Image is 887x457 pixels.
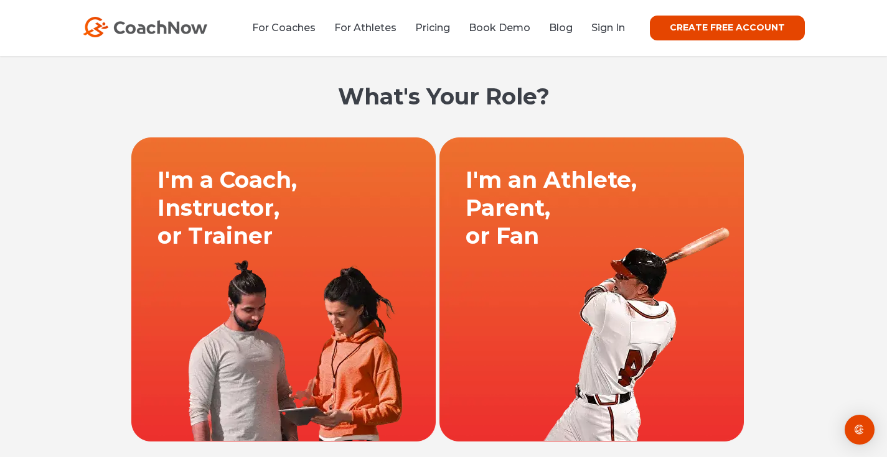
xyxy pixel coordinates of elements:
a: CREATE FREE ACCOUNT [650,16,805,40]
a: Blog [549,22,573,34]
a: For Coaches [252,22,316,34]
a: For Athletes [334,22,397,34]
div: Open Intercom Messenger [845,415,875,445]
a: Book Demo [469,22,530,34]
a: Sign In [591,22,625,34]
a: Pricing [415,22,450,34]
img: CoachNow Logo [83,17,207,37]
